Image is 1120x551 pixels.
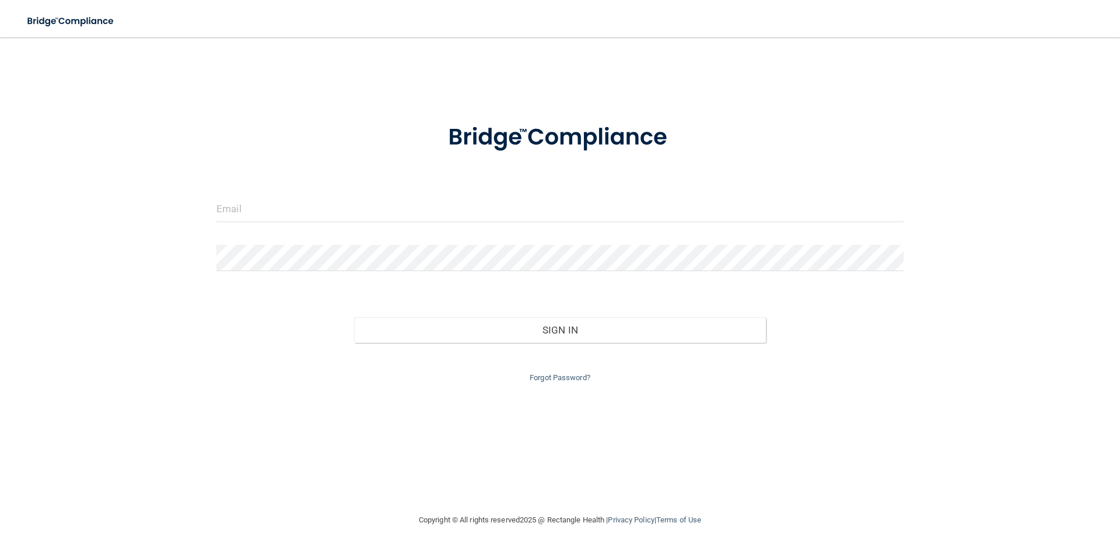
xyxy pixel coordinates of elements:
[530,373,590,382] a: Forgot Password?
[656,515,701,524] a: Terms of Use
[354,317,766,343] button: Sign In
[216,196,904,222] input: Email
[347,501,773,539] div: Copyright © All rights reserved 2025 @ Rectangle Health | |
[17,9,125,33] img: bridge_compliance_login_screen.278c3ca4.svg
[424,107,696,168] img: bridge_compliance_login_screen.278c3ca4.svg
[608,515,654,524] a: Privacy Policy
